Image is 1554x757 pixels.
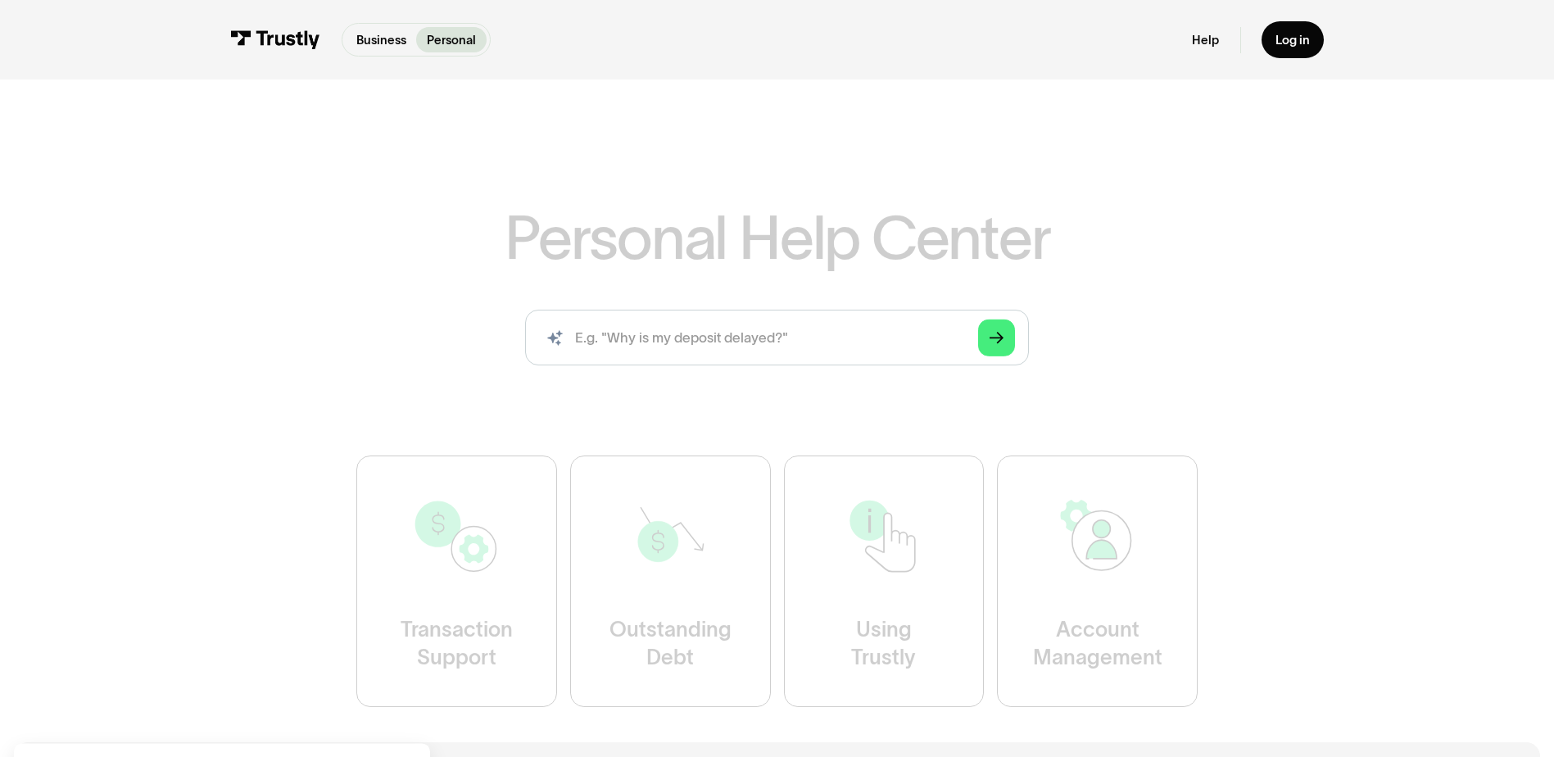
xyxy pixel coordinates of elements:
[356,456,557,707] a: TransactionSupport
[505,207,1050,268] h1: Personal Help Center
[230,30,320,49] img: Trustly Logo
[609,616,732,672] div: Outstanding Debt
[401,616,513,672] div: Transaction Support
[427,31,476,49] p: Personal
[783,456,984,707] a: UsingTrustly
[851,616,916,672] div: Using Trustly
[346,27,416,52] a: Business
[570,456,771,707] a: OutstandingDebt
[1033,616,1162,672] div: Account Management
[1262,21,1324,58] a: Log in
[416,27,486,52] a: Personal
[525,310,1028,365] input: search
[356,31,406,49] p: Business
[997,456,1198,707] a: AccountManagement
[1275,32,1310,48] div: Log in
[1192,32,1219,48] a: Help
